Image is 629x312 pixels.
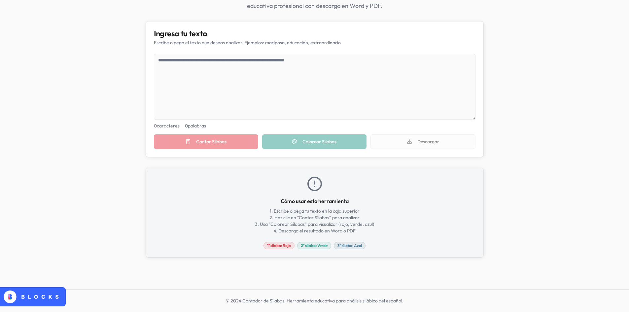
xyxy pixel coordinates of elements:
[154,29,475,37] div: Ingresa tu texto
[154,39,475,46] div: Escribe o pega el texto que deseas analizar. Ejemplos: mariposa, educación, extraordinario
[89,297,541,304] p: © 2024 Contador de Sílabas. Herramienta educativa para análisis silábico del español.
[220,208,410,234] p: 1. Escribe o pega tu texto en la caja superior 2. Haz clic en "Contar Sílabas" para analizar 3. U...
[263,242,295,249] div: 1ª sílaba: Rojo
[154,197,475,205] h3: Cómo usar esta herramienta
[185,122,206,129] span: 0 palabras
[154,122,180,129] span: 0 caracteres
[297,242,331,249] div: 2ª sílaba: Verde
[334,242,366,249] div: 3ª sílaba: Azul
